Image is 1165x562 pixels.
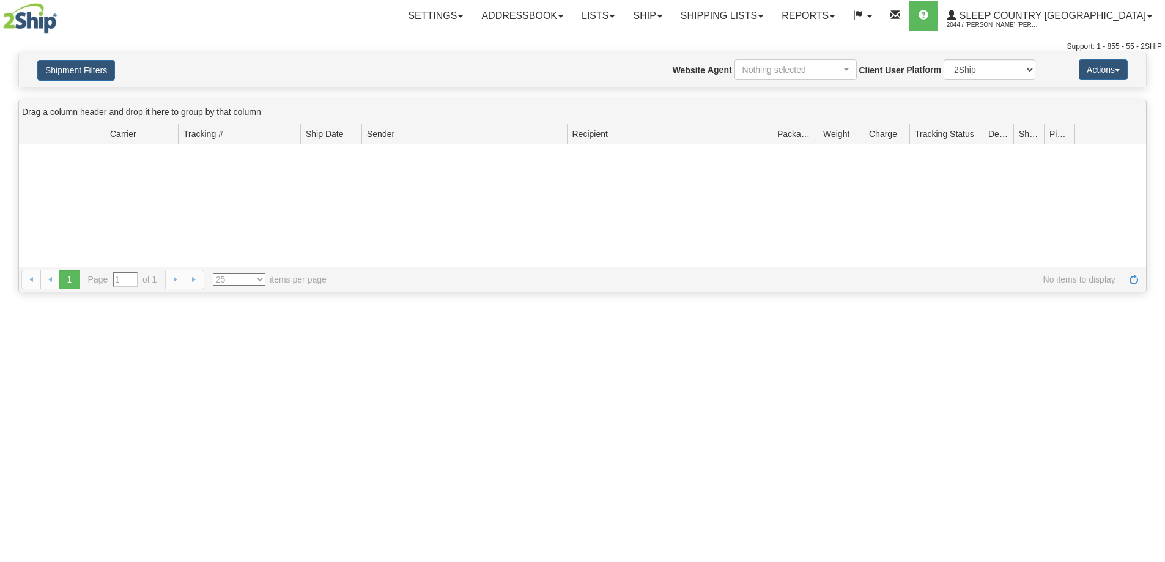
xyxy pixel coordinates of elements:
[885,64,904,76] label: User
[1124,270,1144,289] a: Refresh
[110,128,136,140] span: Carrier
[772,1,844,31] a: Reports
[734,59,857,80] button: Nothing selected
[472,1,572,31] a: Addressbook
[671,1,772,31] a: Shipping lists
[859,64,882,76] label: Client
[869,128,897,140] span: Charge
[367,128,394,140] span: Sender
[1049,128,1070,140] span: Pickup Status
[37,60,115,81] button: Shipment Filters
[183,128,223,140] span: Tracking #
[624,1,671,31] a: Ship
[3,3,57,34] img: logo2044.jpg
[915,128,974,140] span: Tracking Status
[19,100,1146,124] div: grid grouping header
[306,128,343,140] span: Ship Date
[1019,128,1039,140] span: Shipment Issues
[823,128,849,140] span: Weight
[399,1,472,31] a: Settings
[213,273,327,286] span: items per page
[956,10,1146,21] span: Sleep Country [GEOGRAPHIC_DATA]
[344,273,1115,286] span: No items to display
[906,64,941,76] label: Platform
[988,128,1008,140] span: Delivery Status
[572,1,624,31] a: Lists
[59,270,79,289] span: 1
[572,128,608,140] span: Recipient
[938,1,1161,31] a: Sleep Country [GEOGRAPHIC_DATA] 2044 / [PERSON_NAME] [PERSON_NAME]
[673,64,705,76] label: Website
[947,19,1038,31] span: 2044 / [PERSON_NAME] [PERSON_NAME]
[708,64,732,76] label: Agent
[777,128,813,140] span: Packages
[742,64,841,76] div: Nothing selected
[3,42,1162,52] div: Support: 1 - 855 - 55 - 2SHIP
[88,272,157,287] span: Page of 1
[1079,59,1128,80] button: Actions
